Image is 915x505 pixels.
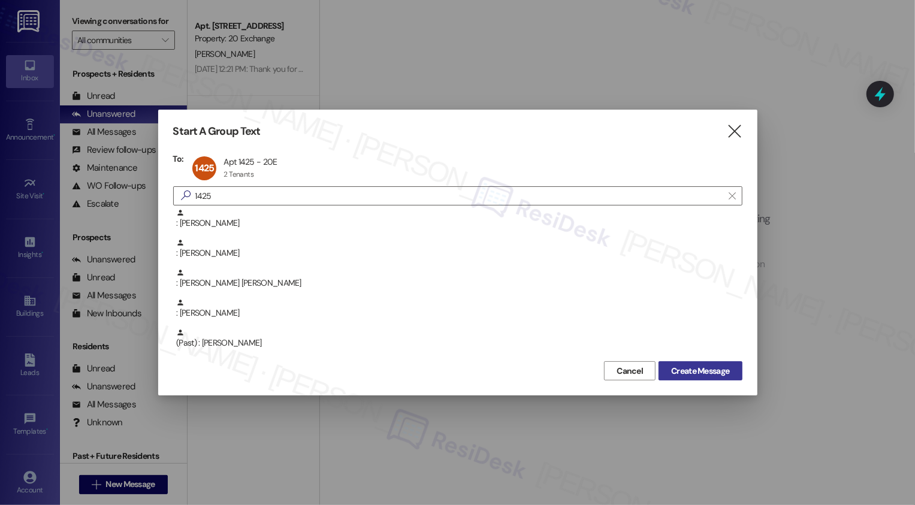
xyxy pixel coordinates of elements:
div: : [PERSON_NAME] [176,238,742,259]
div: (Past) : [PERSON_NAME] [176,328,742,349]
div: 2 Tenants [224,170,253,179]
i:  [176,189,195,202]
div: (Past) : [PERSON_NAME] [173,328,742,358]
span: Create Message [671,365,729,377]
input: Search for any contact or apartment [195,188,723,204]
button: Clear text [723,187,742,205]
button: Cancel [604,361,656,380]
div: : [PERSON_NAME] [173,208,742,238]
div: : [PERSON_NAME] [176,208,742,229]
button: Create Message [659,361,742,380]
i:  [729,191,735,201]
i:  [726,125,742,138]
div: Apt 1425 - 20E [224,156,277,167]
div: : [PERSON_NAME] [PERSON_NAME] [176,268,742,289]
div: : [PERSON_NAME] [PERSON_NAME] [173,268,742,298]
div: : [PERSON_NAME] [173,298,742,328]
div: : [PERSON_NAME] [173,238,742,268]
h3: Start A Group Text [173,125,261,138]
span: Cancel [617,365,643,377]
h3: To: [173,153,184,164]
div: : [PERSON_NAME] [176,298,742,319]
span: 1425 [195,162,215,174]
